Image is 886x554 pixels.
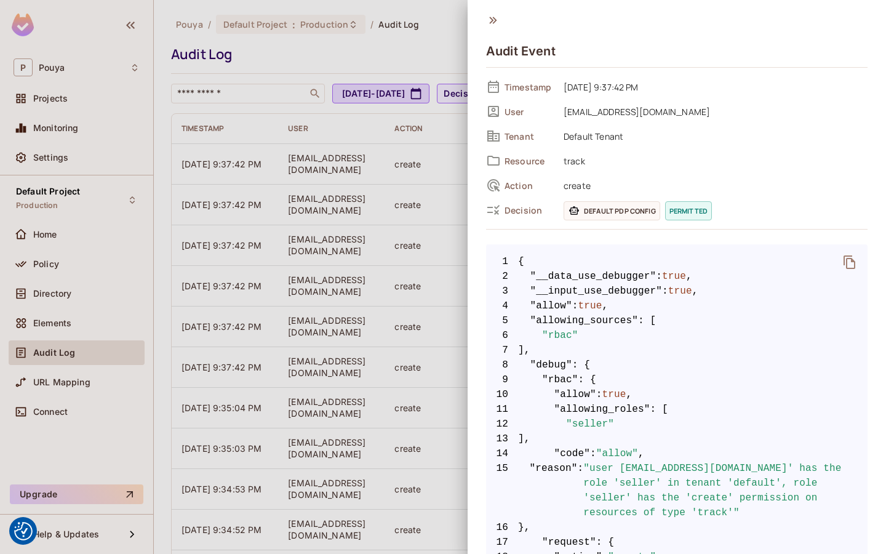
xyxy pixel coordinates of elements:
span: Default PDP config [564,201,660,220]
span: , [626,387,633,402]
span: Timestamp [505,81,554,93]
span: create [557,178,868,193]
span: "request" [542,535,596,550]
span: 2 [486,269,518,284]
span: : [ [638,313,656,328]
span: Decision [505,204,554,216]
span: , [686,269,692,284]
span: : [577,461,583,520]
span: 3 [486,284,518,299]
span: "reason" [529,461,577,520]
span: permitted [665,201,712,220]
span: : [ [650,402,668,417]
span: 4 [486,299,518,313]
span: }, [486,520,868,535]
span: "rbac" [542,328,578,343]
span: , [638,446,644,461]
span: true [662,269,686,284]
span: [DATE] 9:37:42 PM [557,79,868,94]
span: "allow" [554,387,596,402]
span: 6 [486,328,518,343]
span: "debug" [530,358,572,372]
span: "allowing_sources" [530,313,639,328]
span: : [590,446,596,461]
span: : { [572,358,590,372]
span: Tenant [505,130,554,142]
span: 1 [486,254,518,269]
span: "rbac" [542,372,578,387]
span: true [578,299,602,313]
span: Action [505,180,554,191]
span: 12 [486,417,518,432]
span: 14 [486,446,518,461]
span: 17 [486,535,518,550]
span: track [557,153,868,168]
span: 11 [486,402,518,417]
span: "user [EMAIL_ADDRESS][DOMAIN_NAME]' has the role 'seller' in tenant 'default', role 'seller' has ... [583,461,868,520]
span: ], [486,432,868,446]
span: : [572,299,578,313]
span: 8 [486,358,518,372]
span: : [656,269,662,284]
span: "__data_use_debugger" [530,269,657,284]
span: ], [486,343,868,358]
span: , [602,299,609,313]
span: "allow" [530,299,572,313]
span: : [596,387,602,402]
span: true [668,284,692,299]
span: "allowing_roles" [554,402,650,417]
span: "code" [554,446,591,461]
span: 9 [486,372,518,387]
span: [EMAIL_ADDRESS][DOMAIN_NAME] [557,104,868,119]
button: Consent Preferences [14,522,33,540]
span: : [662,284,668,299]
span: Resource [505,155,554,167]
button: delete [835,247,864,277]
span: "allow" [596,446,638,461]
span: { [518,254,524,269]
span: 15 [486,461,518,520]
span: "__input_use_debugger" [530,284,663,299]
span: Default Tenant [557,129,868,143]
span: 7 [486,343,518,358]
span: 5 [486,313,518,328]
span: 13 [486,432,518,446]
span: : { [578,372,596,387]
span: , [692,284,698,299]
span: 10 [486,387,518,402]
span: : { [596,535,614,550]
span: User [505,106,554,118]
span: true [602,387,626,402]
span: "seller" [566,417,614,432]
img: Revisit consent button [14,522,33,540]
span: 16 [486,520,518,535]
h4: Audit Event [486,44,556,58]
